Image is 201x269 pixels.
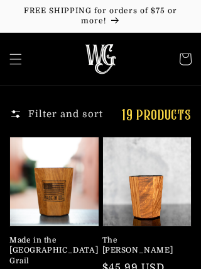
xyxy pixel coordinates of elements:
[102,235,185,256] a: The [PERSON_NAME]
[9,105,103,127] summary: Filter and sort
[2,45,30,73] summary: Menu
[13,6,188,26] p: FREE SHIPPING for orders of $75 or more!
[9,235,92,266] a: Made in the [GEOGRAPHIC_DATA] Grail
[85,44,116,74] img: The Whiskey Grail
[122,108,192,123] span: 19 products
[28,108,103,120] span: Filter and sort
